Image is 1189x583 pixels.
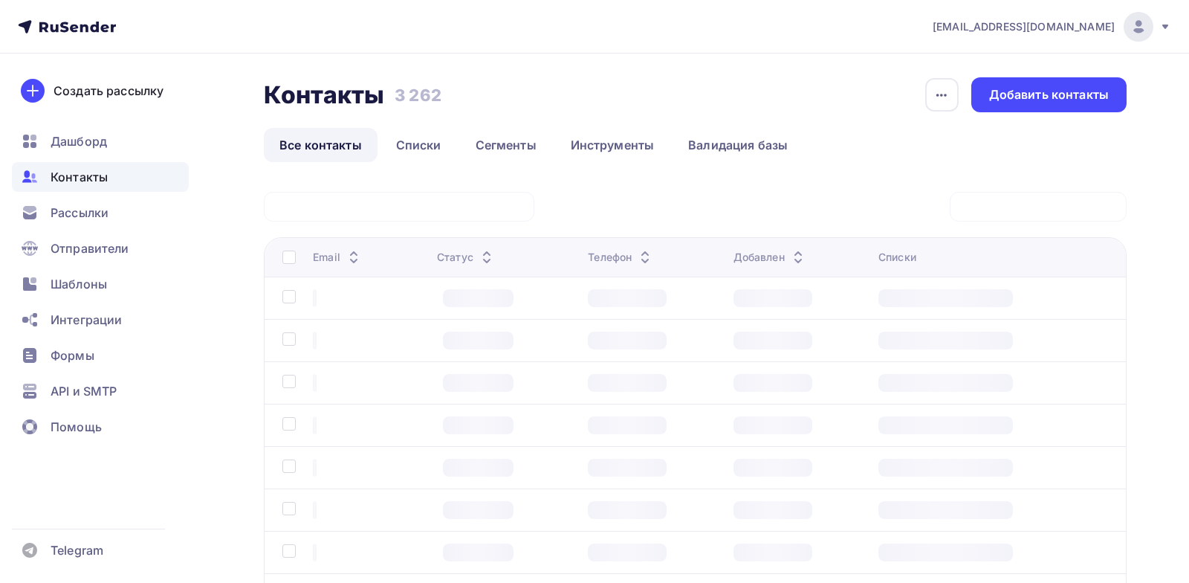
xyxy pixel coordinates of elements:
span: Помощь [51,418,102,436]
span: Шаблоны [51,275,107,293]
span: Telegram [51,541,103,559]
a: Рассылки [12,198,189,228]
span: Дашборд [51,132,107,150]
h3: 3 262 [395,85,441,106]
h2: Контакты [264,80,384,110]
span: Формы [51,347,94,364]
span: Интеграции [51,311,122,329]
a: Все контакты [264,128,378,162]
div: Статус [437,250,496,265]
a: Шаблоны [12,269,189,299]
span: Контакты [51,168,108,186]
div: Добавлен [733,250,807,265]
a: Списки [380,128,457,162]
a: Валидация базы [673,128,803,162]
span: Отправители [51,239,129,257]
a: Инструменты [555,128,670,162]
a: Отправители [12,233,189,263]
a: Контакты [12,162,189,192]
div: Email [313,250,363,265]
a: Сегменты [460,128,552,162]
div: Создать рассылку [54,82,163,100]
span: Рассылки [51,204,108,222]
span: API и SMTP [51,382,117,400]
a: Формы [12,341,189,370]
div: Добавить контакты [989,86,1109,103]
span: [EMAIL_ADDRESS][DOMAIN_NAME] [933,19,1115,34]
div: Списки [878,250,916,265]
a: [EMAIL_ADDRESS][DOMAIN_NAME] [933,12,1171,42]
div: Телефон [588,250,654,265]
a: Дашборд [12,126,189,156]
